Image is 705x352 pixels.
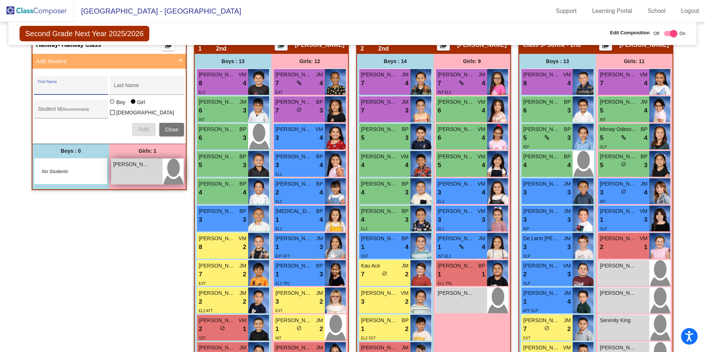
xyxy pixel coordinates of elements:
[243,161,246,170] span: 3
[109,144,186,158] div: Girls: 1
[361,227,368,231] span: EL2
[320,161,323,170] span: 4
[138,126,149,132] span: Add
[523,153,560,161] span: [PERSON_NAME] [PERSON_NAME]
[523,215,527,225] span: 3
[600,207,637,215] span: [PERSON_NAME]
[438,200,444,204] span: EL2
[564,317,571,324] span: JM
[478,262,485,270] span: BP
[243,270,246,279] span: 2
[477,180,485,188] span: VM
[523,242,527,252] span: 3
[644,79,647,88] span: 4
[74,5,241,17] span: [GEOGRAPHIC_DATA] - [GEOGRAPHIC_DATA]
[361,133,364,143] span: 5
[564,207,571,215] span: JM
[316,235,323,242] span: JM
[523,297,527,307] span: 1
[401,153,409,161] span: VM
[563,262,571,270] span: VM
[243,297,246,307] span: 2
[405,79,409,88] span: 4
[567,106,571,115] span: 3
[275,317,312,324] span: [PERSON_NAME]
[482,106,485,115] span: 4
[640,207,647,215] span: VM
[361,125,398,133] span: [PERSON_NAME] [PERSON_NAME]
[644,106,647,115] span: 4
[523,254,530,258] span: SLP
[600,180,637,188] span: [PERSON_NAME]
[600,289,637,297] span: [PERSON_NAME]
[361,297,364,307] span: 3
[482,242,485,252] span: 4
[523,161,527,170] span: 4
[610,29,650,37] span: Edit Composition
[402,262,409,270] span: JM
[523,270,527,279] span: 2
[275,161,279,170] span: 3
[271,54,348,69] div: Girls: 12
[405,215,409,225] span: 3
[361,324,364,334] span: 1
[402,125,409,133] span: BP
[199,125,236,133] span: [PERSON_NAME]
[600,118,606,122] span: INT
[320,188,323,197] span: 4
[316,289,323,297] span: JM
[275,297,279,307] span: 3
[315,125,323,133] span: VM
[361,262,398,270] span: Kau Ace
[438,125,475,133] span: [PERSON_NAME]
[405,297,409,307] span: 2
[275,282,290,286] span: EL1 TR1
[405,324,409,334] span: 2
[600,145,607,149] span: SLP
[199,235,236,242] span: [PERSON_NAME]
[275,200,282,204] span: EL2
[199,118,205,122] span: INT
[523,79,527,88] span: 8
[402,317,409,324] span: BP
[275,227,282,231] span: EL2
[38,109,104,115] input: Student Id
[642,5,671,17] a: School
[275,133,279,143] span: 3
[320,106,323,115] span: 3
[644,161,647,170] span: 3
[564,153,571,161] span: BP
[239,289,246,297] span: JM
[567,79,571,88] span: 4
[438,133,441,143] span: 6
[601,41,610,52] mat-icon: picture_as_pdf
[564,98,571,106] span: BP
[316,317,323,324] span: JM
[564,180,571,188] span: JM
[482,79,485,88] span: 4
[600,242,603,252] span: 2
[239,98,246,106] span: JM
[438,282,452,286] span: EL1 TR1
[550,5,583,17] a: Support
[296,107,302,112] span: do_not_disturb_alt
[239,153,246,161] span: BP
[20,26,149,41] span: Second Grade Next Year 2025/2026
[361,207,398,215] span: [PERSON_NAME] [PERSON_NAME]
[361,180,398,188] span: [PERSON_NAME] [PERSON_NAME]
[523,309,538,313] span: ATT SLP
[434,54,510,69] div: Girls: 9
[239,71,246,79] span: VM
[239,180,246,188] span: BP
[132,123,156,136] button: Add
[199,324,202,334] span: 2
[165,127,178,132] span: Close
[361,106,364,115] span: 7
[600,125,637,133] span: Mimay Odessah
[275,39,288,51] button: Print Students Details
[243,324,246,334] span: 1
[523,207,560,215] span: [PERSON_NAME]
[361,98,398,106] span: [PERSON_NAME]
[199,98,236,106] span: [PERSON_NAME]
[199,79,202,88] span: 8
